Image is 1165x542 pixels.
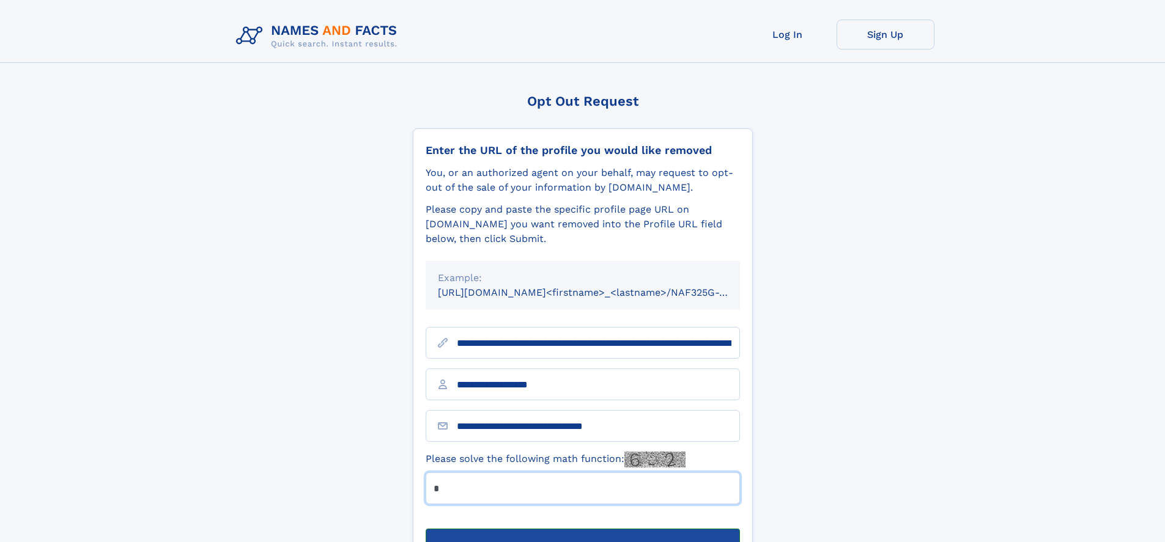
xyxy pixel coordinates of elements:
[413,93,753,109] div: Opt Out Request
[438,287,763,298] small: [URL][DOMAIN_NAME]<firstname>_<lastname>/NAF325G-xxxxxxxx
[426,202,740,246] div: Please copy and paste the specific profile page URL on [DOMAIN_NAME] you want removed into the Pr...
[426,452,686,467] label: Please solve the following math function:
[426,166,740,195] div: You, or an authorized agent on your behalf, may request to opt-out of the sale of your informatio...
[837,20,934,49] a: Sign Up
[231,20,407,53] img: Logo Names and Facts
[438,271,728,285] div: Example:
[426,144,740,157] div: Enter the URL of the profile you would like removed
[739,20,837,49] a: Log In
